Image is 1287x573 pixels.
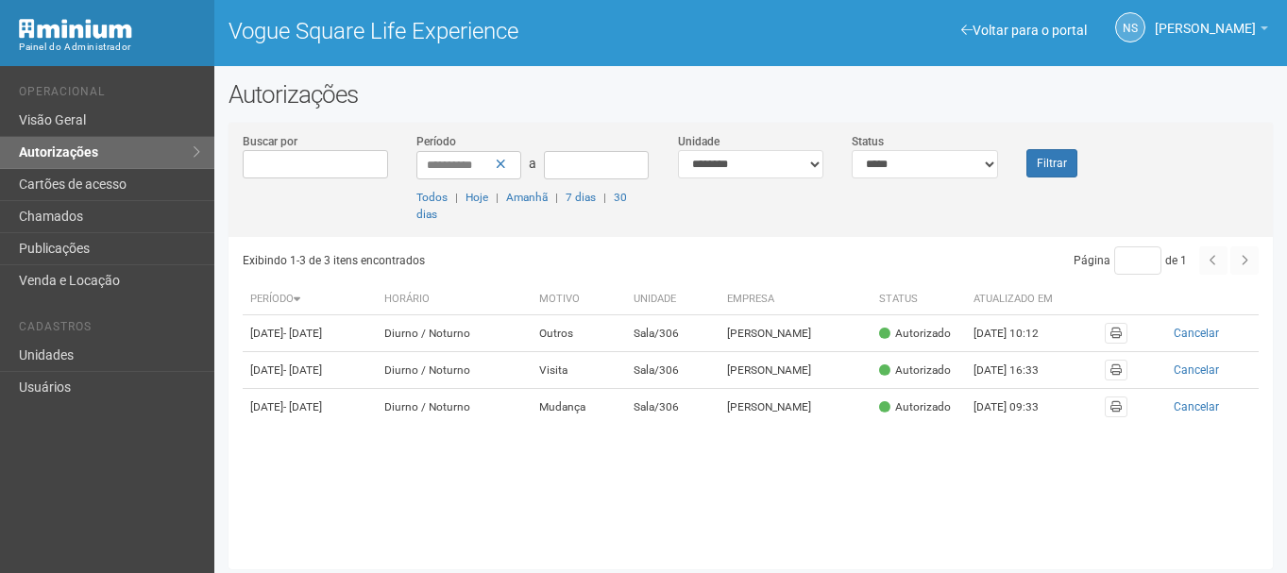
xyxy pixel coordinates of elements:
td: Visita [532,352,626,389]
label: Período [416,133,456,150]
td: [DATE] 16:33 [966,352,1070,389]
li: Operacional [19,85,200,105]
td: [PERSON_NAME] [720,315,872,352]
span: | [496,191,499,204]
a: Hoje [466,191,488,204]
td: Sala/306 [626,389,719,426]
label: Unidade [678,133,720,150]
div: Autorizado [879,362,951,379]
td: Sala/306 [626,352,719,389]
a: 7 dias [566,191,596,204]
td: [DATE] 10:12 [966,315,1070,352]
img: Minium [19,19,132,39]
th: Unidade [626,284,719,315]
span: Página de 1 [1074,254,1187,267]
div: Painel do Administrador [19,39,200,56]
div: Autorizado [879,399,951,415]
td: [DATE] [243,315,376,352]
span: | [603,191,606,204]
td: Diurno / Noturno [377,389,533,426]
th: Status [872,284,966,315]
span: Nicolle Silva [1155,3,1256,36]
th: Empresa [720,284,872,315]
h1: Vogue Square Life Experience [229,19,737,43]
td: [DATE] [243,389,376,426]
th: Motivo [532,284,626,315]
span: - [DATE] [283,327,322,340]
button: Cancelar [1143,323,1251,344]
a: Amanhã [506,191,548,204]
button: Cancelar [1143,396,1251,417]
td: Diurno / Noturno [377,352,533,389]
td: [PERSON_NAME] [720,352,872,389]
span: - [DATE] [283,363,322,377]
td: Diurno / Noturno [377,315,533,352]
li: Cadastros [19,320,200,340]
td: [DATE] 09:33 [966,389,1070,426]
span: | [555,191,558,204]
td: Sala/306 [626,315,719,352]
button: Filtrar [1026,149,1077,177]
span: - [DATE] [283,400,322,413]
div: Autorizado [879,326,951,342]
th: Período [243,284,376,315]
a: Voltar para o portal [961,23,1087,38]
h2: Autorizações [229,80,1273,109]
button: Cancelar [1143,360,1251,380]
th: Horário [377,284,533,315]
span: | [455,191,458,204]
a: NS [1115,12,1145,42]
a: Todos [416,191,448,204]
td: [DATE] [243,352,376,389]
th: Atualizado em [966,284,1070,315]
a: [PERSON_NAME] [1155,24,1268,39]
label: Buscar por [243,133,297,150]
span: a [529,156,536,171]
div: Exibindo 1-3 de 3 itens encontrados [243,246,744,275]
td: Mudança [532,389,626,426]
td: [PERSON_NAME] [720,389,872,426]
td: Outros [532,315,626,352]
label: Status [852,133,884,150]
